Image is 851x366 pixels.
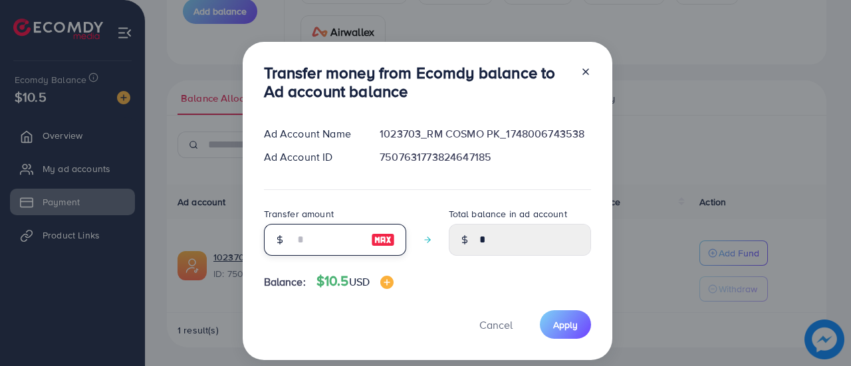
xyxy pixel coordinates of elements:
[463,310,529,339] button: Cancel
[553,318,578,331] span: Apply
[349,274,370,289] span: USD
[449,207,567,221] label: Total balance in ad account
[264,63,570,102] h3: Transfer money from Ecomdy balance to Ad account balance
[253,149,370,165] div: Ad Account ID
[380,276,394,289] img: image
[371,232,395,248] img: image
[369,126,601,141] div: 1023703_RM COSMO PK_1748006743538
[253,126,370,141] div: Ad Account Name
[316,273,394,290] h4: $10.5
[264,207,334,221] label: Transfer amount
[369,149,601,165] div: 7507631773824647185
[264,274,306,290] span: Balance:
[540,310,591,339] button: Apply
[479,318,513,332] span: Cancel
